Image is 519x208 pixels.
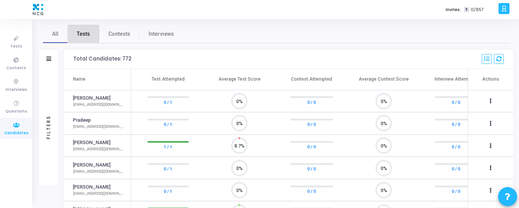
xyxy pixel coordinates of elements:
[275,69,348,90] th: Contest Attempted
[149,30,174,38] span: Interviews
[452,187,460,195] a: 0 / 0
[348,69,420,90] th: Average Contest Score
[73,124,123,130] div: [EMAIL_ADDRESS][DOMAIN_NAME]
[164,165,172,173] a: 0 / 1
[131,69,203,90] th: Test Attempted
[73,102,123,108] div: [EMAIL_ADDRESS][DOMAIN_NAME]
[307,187,316,195] a: 0 / 0
[45,85,52,169] div: Filters
[73,95,111,102] a: [PERSON_NAME]
[73,56,131,62] div: Total Candidates: 772
[52,30,59,38] span: All
[4,130,28,137] span: Candidates
[452,143,460,151] a: 0 / 0
[108,30,130,38] span: Contests
[164,187,172,195] a: 0 / 1
[73,76,85,83] div: Name
[73,117,91,124] a: Pradeep
[73,191,123,197] div: [EMAIL_ADDRESS][DOMAIN_NAME]
[164,143,172,151] a: 1 / 1
[5,108,27,115] span: Questions
[452,121,460,128] a: 0 / 0
[164,98,172,106] a: 0 / 1
[73,146,123,152] div: [EMAIL_ADDRESS][DOMAIN_NAME]
[446,6,461,13] label: Invites:
[6,65,26,71] span: Contests
[452,165,460,173] a: 0 / 0
[73,162,111,169] a: [PERSON_NAME]
[31,2,45,17] img: logo
[6,87,27,93] span: Interviews
[307,98,316,106] a: 0 / 0
[164,121,172,128] a: 0 / 1
[73,184,111,191] a: [PERSON_NAME]
[464,7,469,13] span: T
[73,169,123,175] div: [EMAIL_ADDRESS][DOMAIN_NAME]
[77,30,90,38] span: Tests
[420,69,492,90] th: Interview Attempted
[452,98,460,106] a: 0 / 0
[10,43,22,50] span: Tests
[307,165,316,173] a: 0 / 0
[468,69,513,90] th: Actions
[471,6,484,13] span: 0/857
[73,139,111,146] a: [PERSON_NAME]
[307,121,316,128] a: 0 / 0
[307,143,316,151] a: 0 / 0
[203,69,275,90] th: Average Test Score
